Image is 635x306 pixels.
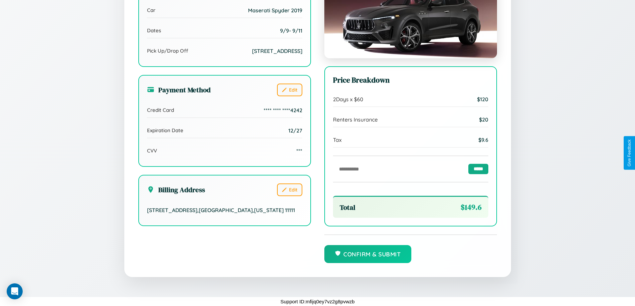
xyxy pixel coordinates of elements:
[627,140,632,166] div: Give Feedback
[477,96,488,103] span: $ 120
[252,48,302,54] span: [STREET_ADDRESS]
[461,202,482,212] span: $ 149.6
[333,75,488,85] h3: Price Breakdown
[479,116,488,123] span: $ 20
[288,127,302,134] span: 12/27
[147,207,295,213] span: [STREET_ADDRESS] , [GEOGRAPHIC_DATA] , [US_STATE] 11111
[333,137,342,143] span: Tax
[147,107,174,113] span: Credit Card
[280,27,302,34] span: 9 / 9 - 9 / 11
[340,202,355,212] span: Total
[147,48,188,54] span: Pick Up/Drop Off
[277,84,302,96] button: Edit
[147,7,155,13] span: Car
[277,183,302,196] button: Edit
[333,116,378,123] span: Renters Insurance
[7,283,23,299] div: Open Intercom Messenger
[147,185,205,194] h3: Billing Address
[324,245,412,263] button: Confirm & Submit
[280,297,355,306] p: Support ID: mfijq0ey7vz2g8pvwzb
[248,7,302,14] span: Maserati Spyder 2019
[147,148,157,154] span: CVV
[333,96,363,103] span: 2 Days x $ 60
[478,137,488,143] span: $ 9.6
[147,127,183,134] span: Expiration Date
[147,27,161,34] span: Dates
[147,85,211,95] h3: Payment Method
